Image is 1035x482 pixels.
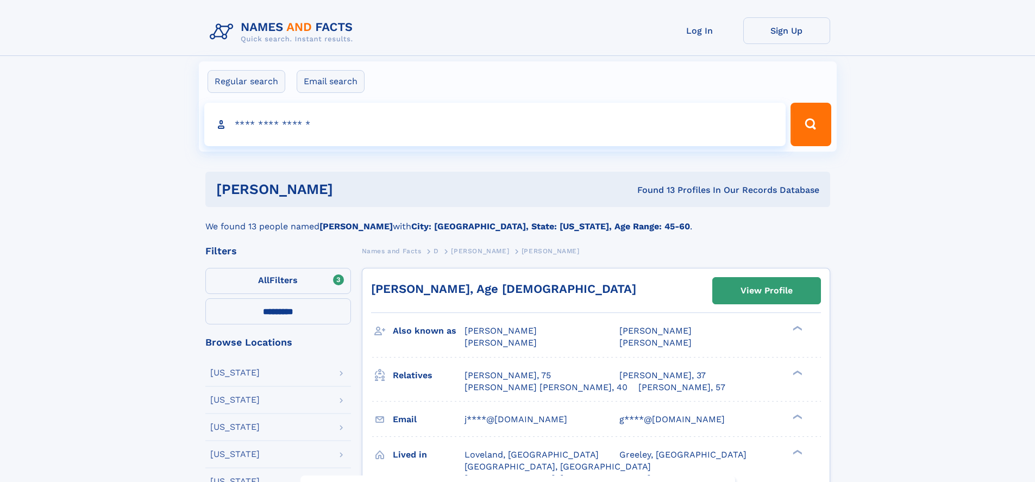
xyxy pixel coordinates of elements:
h1: [PERSON_NAME] [216,183,485,196]
div: View Profile [741,278,793,303]
a: [PERSON_NAME], 37 [619,370,706,381]
b: City: [GEOGRAPHIC_DATA], State: [US_STATE], Age Range: 45-60 [411,221,690,231]
span: [GEOGRAPHIC_DATA], [GEOGRAPHIC_DATA] [465,461,651,472]
div: [US_STATE] [210,423,260,431]
div: [US_STATE] [210,450,260,459]
div: Filters [205,246,351,256]
a: Names and Facts [362,244,422,258]
label: Filters [205,268,351,294]
span: All [258,275,269,285]
span: D [434,247,439,255]
a: [PERSON_NAME], 75 [465,370,551,381]
label: Email search [297,70,365,93]
div: Found 13 Profiles In Our Records Database [485,184,819,196]
div: ❯ [790,448,803,455]
h3: Also known as [393,322,465,340]
div: [US_STATE] [210,396,260,404]
span: [PERSON_NAME] [522,247,580,255]
span: [PERSON_NAME] [451,247,509,255]
div: [US_STATE] [210,368,260,377]
input: search input [204,103,786,146]
img: Logo Names and Facts [205,17,362,47]
a: Log In [656,17,743,44]
span: Greeley, [GEOGRAPHIC_DATA] [619,449,747,460]
a: [PERSON_NAME], 57 [638,381,725,393]
h3: Relatives [393,366,465,385]
h3: Email [393,410,465,429]
h3: Lived in [393,446,465,464]
div: ❯ [790,413,803,420]
a: [PERSON_NAME], Age [DEMOGRAPHIC_DATA] [371,282,636,296]
a: [PERSON_NAME] [PERSON_NAME], 40 [465,381,628,393]
div: We found 13 people named with . [205,207,830,233]
span: [PERSON_NAME] [465,337,537,348]
span: [PERSON_NAME] [619,325,692,336]
div: ❯ [790,369,803,376]
span: Loveland, [GEOGRAPHIC_DATA] [465,449,599,460]
b: [PERSON_NAME] [319,221,393,231]
button: Search Button [791,103,831,146]
span: [PERSON_NAME] [465,325,537,336]
a: View Profile [713,278,820,304]
a: D [434,244,439,258]
a: [PERSON_NAME] [451,244,509,258]
a: Sign Up [743,17,830,44]
label: Regular search [208,70,285,93]
div: Browse Locations [205,337,351,347]
span: [PERSON_NAME] [619,337,692,348]
div: ❯ [790,325,803,332]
